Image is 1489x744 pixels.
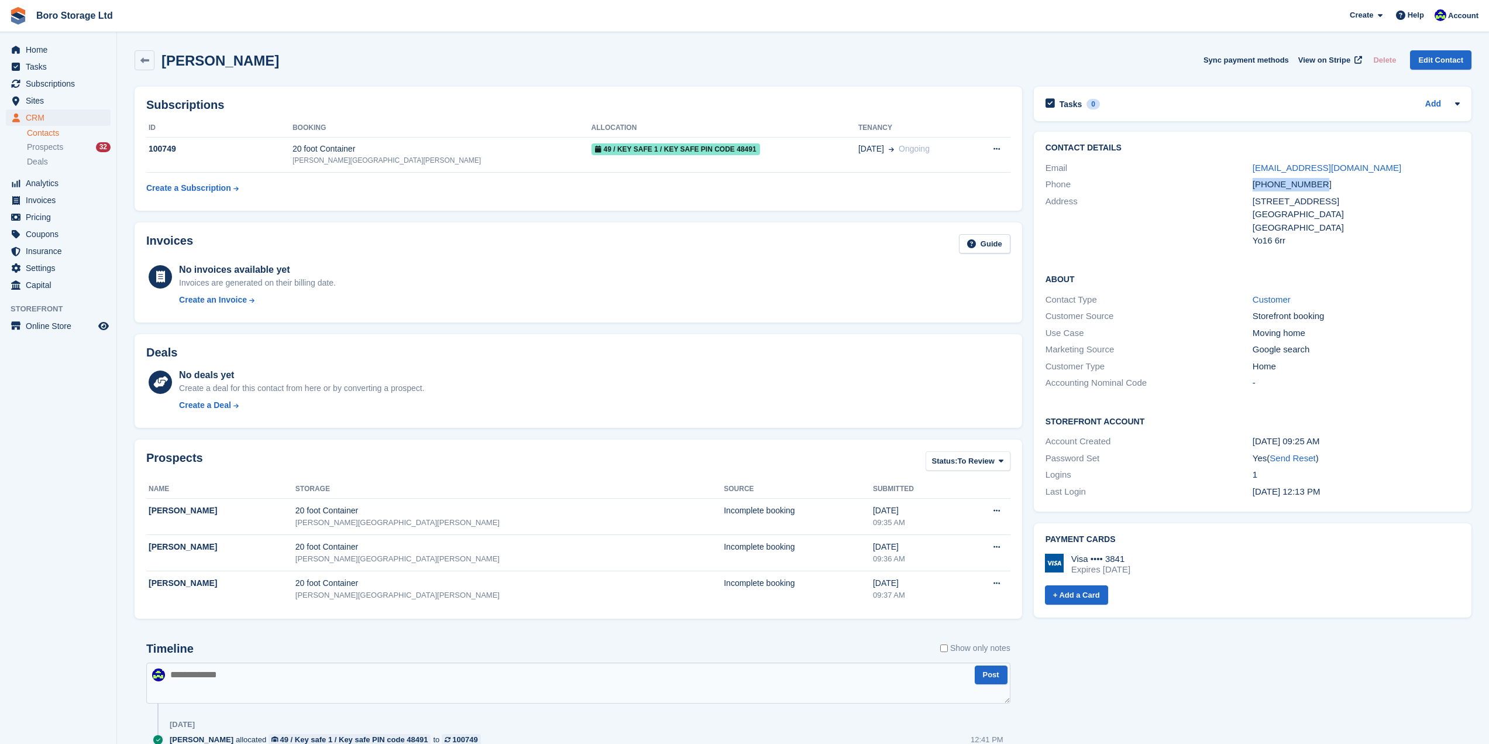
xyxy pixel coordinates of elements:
[1046,178,1253,191] div: Phone
[1046,415,1460,427] h2: Storefront Account
[26,175,96,191] span: Analytics
[1253,163,1401,173] a: [EMAIL_ADDRESS][DOMAIN_NAME]
[146,143,293,155] div: 100749
[26,42,96,58] span: Home
[1253,452,1460,465] div: Yes
[295,517,724,529] div: [PERSON_NAME][GEOGRAPHIC_DATA][PERSON_NAME]
[6,76,111,92] a: menu
[1435,9,1446,21] img: Tobie Hillier
[293,143,592,155] div: 20 foot Container
[1253,221,1460,235] div: [GEOGRAPHIC_DATA]
[724,541,873,553] div: Incomplete booking
[1253,376,1460,390] div: -
[1046,435,1253,448] div: Account Created
[170,720,195,729] div: [DATE]
[6,260,111,276] a: menu
[1253,343,1460,356] div: Google search
[11,303,116,315] span: Storefront
[1253,486,1321,496] time: 2025-08-11 11:13:22 UTC
[146,119,293,138] th: ID
[1425,98,1441,111] a: Add
[6,59,111,75] a: menu
[940,642,948,654] input: Show only notes
[26,109,96,126] span: CRM
[149,505,295,517] div: [PERSON_NAME]
[6,192,111,208] a: menu
[179,294,336,306] a: Create an Invoice
[873,589,959,601] div: 09:37 AM
[1046,485,1253,499] div: Last Login
[858,119,971,138] th: Tenancy
[1294,50,1364,70] a: View on Stripe
[179,294,247,306] div: Create an Invoice
[26,243,96,259] span: Insurance
[6,209,111,225] a: menu
[26,226,96,242] span: Coupons
[27,156,111,168] a: Deals
[1046,273,1460,284] h2: About
[975,666,1007,685] button: Post
[6,42,111,58] a: menu
[6,109,111,126] a: menu
[724,505,873,517] div: Incomplete booking
[179,399,424,412] a: Create a Deal
[146,451,203,473] h2: Prospects
[1408,9,1424,21] span: Help
[592,143,760,155] span: 49 / Key safe 1 / Key safe PIN code 48491
[295,480,724,499] th: Storage
[873,577,959,589] div: [DATE]
[1046,293,1253,307] div: Contact Type
[592,119,858,138] th: Allocation
[179,399,231,412] div: Create a Deal
[1410,50,1471,70] a: Edit Contact
[724,577,873,589] div: Incomplete booking
[1253,178,1460,191] div: [PHONE_NUMBER]
[1253,234,1460,248] div: Yo16 6rr
[873,553,959,565] div: 09:36 AM
[295,541,724,553] div: 20 foot Container
[27,128,111,139] a: Contacts
[1253,468,1460,482] div: 1
[27,156,48,167] span: Deals
[26,318,96,334] span: Online Store
[1046,343,1253,356] div: Marketing Source
[1270,453,1315,463] a: Send Reset
[958,455,995,467] span: To Review
[1350,9,1373,21] span: Create
[873,541,959,553] div: [DATE]
[27,141,111,153] a: Prospects 32
[1448,10,1478,22] span: Account
[1267,453,1318,463] span: ( )
[295,589,724,601] div: [PERSON_NAME][GEOGRAPHIC_DATA][PERSON_NAME]
[899,144,930,153] span: Ongoing
[152,668,165,681] img: Tobie Hillier
[1046,452,1253,465] div: Password Set
[724,480,873,499] th: Source
[1253,310,1460,323] div: Storefront booking
[97,319,111,333] a: Preview store
[1045,554,1064,572] img: Visa Logo
[1046,327,1253,340] div: Use Case
[1046,195,1253,248] div: Address
[1253,195,1460,208] div: [STREET_ADDRESS]
[6,318,111,334] a: menu
[146,480,295,499] th: Name
[1253,294,1291,304] a: Customer
[179,263,336,277] div: No invoices available yet
[1253,360,1460,373] div: Home
[149,577,295,589] div: [PERSON_NAME]
[1071,554,1130,564] div: Visa •••• 3841
[146,642,194,656] h2: Timeline
[1203,50,1289,70] button: Sync payment methods
[146,346,177,359] h2: Deals
[1071,564,1130,575] div: Expires [DATE]
[26,76,96,92] span: Subscriptions
[6,175,111,191] a: menu
[179,277,336,289] div: Invoices are generated on their billing date.
[146,234,193,253] h2: Invoices
[26,59,96,75] span: Tasks
[1368,50,1401,70] button: Delete
[1046,360,1253,373] div: Customer Type
[295,505,724,517] div: 20 foot Container
[146,177,239,199] a: Create a Subscription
